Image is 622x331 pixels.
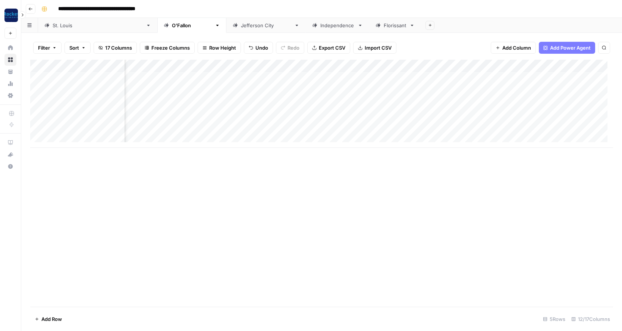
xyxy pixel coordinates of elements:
div: 12/17 Columns [568,313,613,325]
div: [GEOGRAPHIC_DATA] [241,22,291,29]
span: Freeze Columns [151,44,190,51]
span: Import CSV [365,44,392,51]
a: [GEOGRAPHIC_DATA][PERSON_NAME] [38,18,157,33]
span: Redo [288,44,299,51]
span: 17 Columns [105,44,132,51]
button: Undo [244,42,273,54]
button: Add Column [491,42,536,54]
span: Sort [69,44,79,51]
button: Add Row [30,313,66,325]
button: Workspace: Rocket Pilots [4,6,16,25]
a: Independence [306,18,369,33]
a: AirOps Academy [4,137,16,149]
button: Freeze Columns [140,42,195,54]
span: Add Row [41,315,62,323]
button: 17 Columns [94,42,137,54]
button: Filter [33,42,62,54]
a: Your Data [4,66,16,78]
img: Rocket Pilots Logo [4,9,18,22]
button: Row Height [198,42,241,54]
button: Export CSV [307,42,350,54]
button: Redo [276,42,304,54]
a: [GEOGRAPHIC_DATA] [226,18,306,33]
div: Florissant [384,22,406,29]
a: [PERSON_NAME] [157,18,226,33]
a: Home [4,42,16,54]
div: [PERSON_NAME] [172,22,212,29]
span: Export CSV [319,44,345,51]
button: Help + Support [4,160,16,172]
a: Browse [4,54,16,66]
div: Independence [320,22,355,29]
div: 5 Rows [540,313,568,325]
button: Add Power Agent [539,42,595,54]
span: Add Power Agent [550,44,591,51]
div: [GEOGRAPHIC_DATA][PERSON_NAME] [53,22,143,29]
a: Settings [4,90,16,102]
button: Import CSV [353,42,396,54]
div: What's new? [5,149,16,160]
a: Florissant [369,18,421,33]
span: Add Column [502,44,531,51]
span: Undo [255,44,268,51]
a: Usage [4,78,16,90]
span: Filter [38,44,50,51]
button: What's new? [4,149,16,160]
span: Row Height [209,44,236,51]
button: Sort [65,42,91,54]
